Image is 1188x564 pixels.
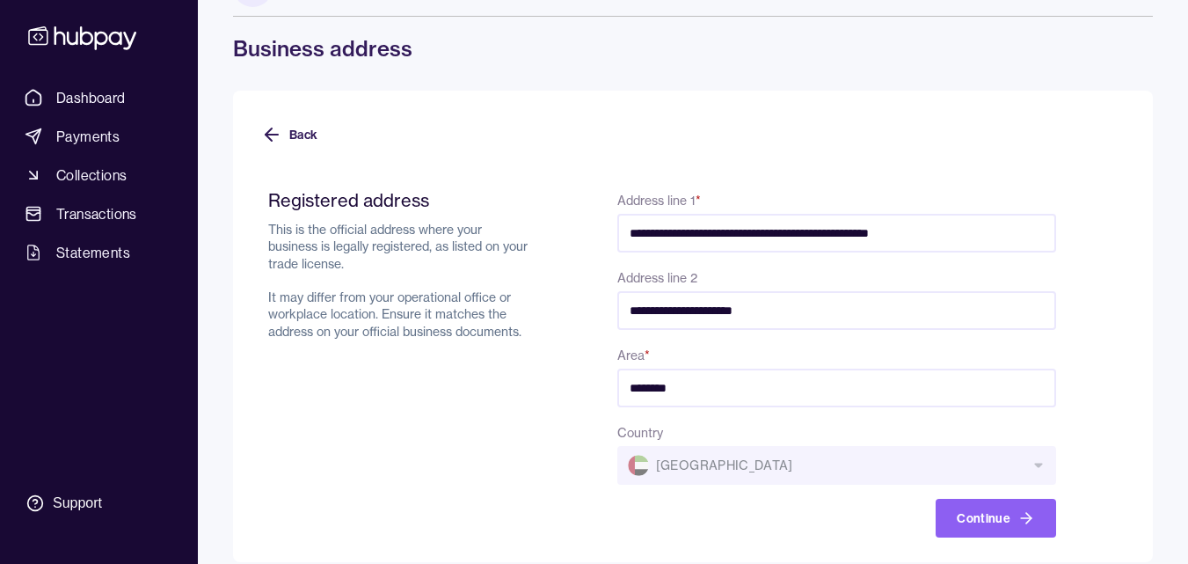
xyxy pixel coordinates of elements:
[18,121,180,152] a: Payments
[56,165,127,186] span: Collections
[18,159,180,191] a: Collections
[233,34,1153,62] h1: Business address
[268,222,533,341] p: This is the official address where your business is legally registered, as listed on your trade l...
[617,425,663,441] label: Country
[56,87,126,108] span: Dashboard
[617,348,650,363] label: Area
[261,115,317,154] button: Back
[53,494,102,513] div: Support
[56,126,120,147] span: Payments
[18,485,180,522] a: Support
[56,242,130,263] span: Statements
[18,237,180,268] a: Statements
[936,499,1056,538] button: Continue
[617,270,697,286] label: Address line 2
[18,198,180,230] a: Transactions
[18,82,180,114] a: Dashboard
[268,189,533,211] h2: Registered address
[56,203,137,224] span: Transactions
[617,193,701,209] label: Address line 1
